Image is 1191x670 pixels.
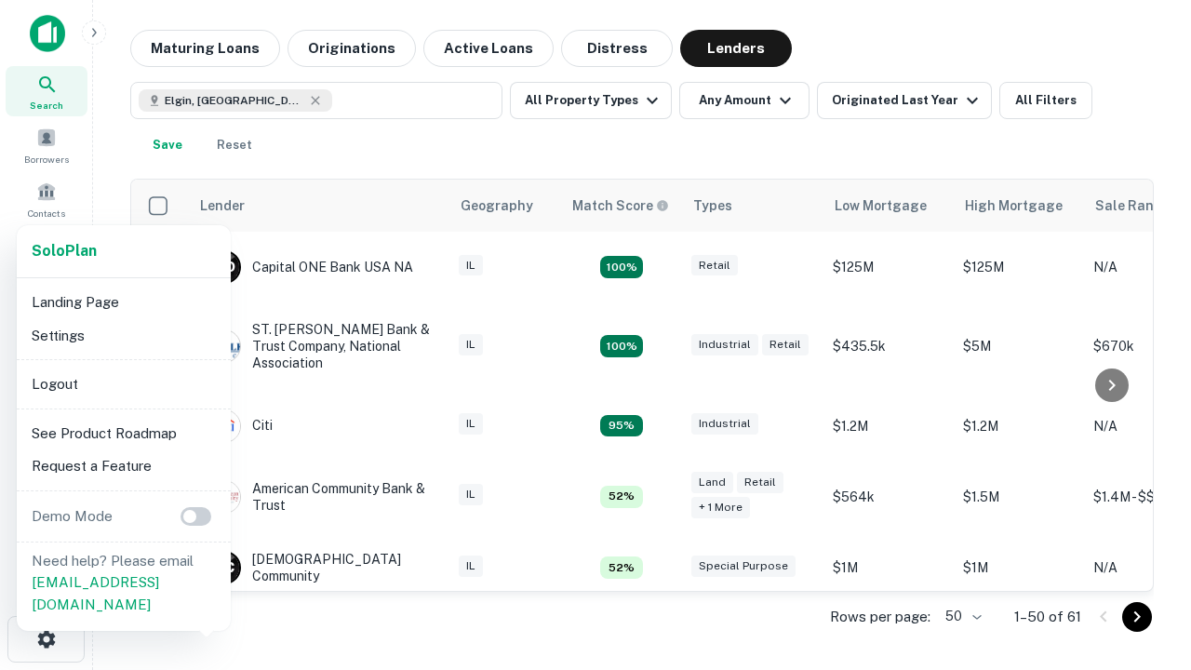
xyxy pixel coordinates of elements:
[32,240,97,262] a: SoloPlan
[24,286,223,319] li: Landing Page
[24,319,223,353] li: Settings
[32,242,97,260] strong: Solo Plan
[24,505,120,528] p: Demo Mode
[24,449,223,483] li: Request a Feature
[24,417,223,450] li: See Product Roadmap
[24,368,223,401] li: Logout
[32,550,216,616] p: Need help? Please email
[1098,462,1191,551] iframe: Chat Widget
[32,574,159,612] a: [EMAIL_ADDRESS][DOMAIN_NAME]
